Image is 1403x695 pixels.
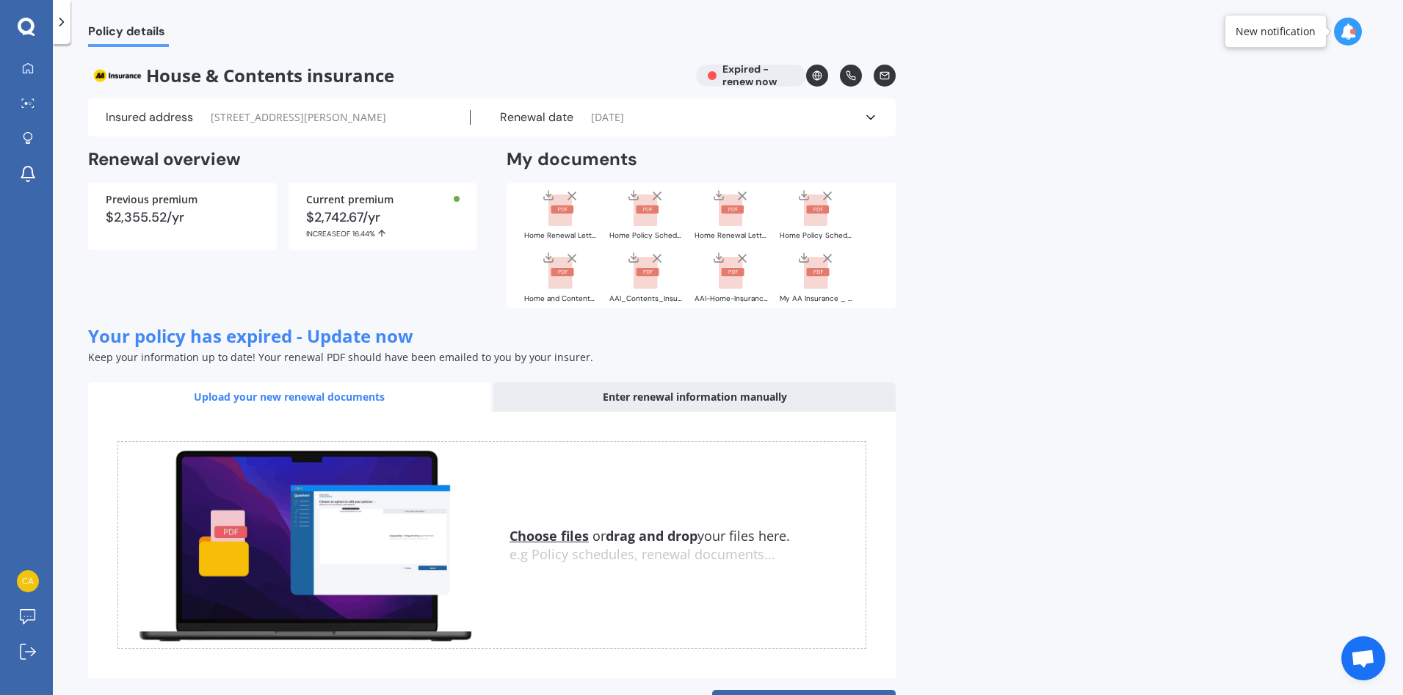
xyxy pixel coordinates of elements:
b: drag and drop [606,527,697,545]
div: Enter renewal information manually [493,382,896,412]
div: e.g Policy schedules, renewal documents... [510,547,866,563]
div: Home Policy Schedule AHM019174081.pdf [609,232,683,239]
span: Your policy has expired - Update now [88,324,413,348]
img: upload.de96410c8ce839c3fdd5.gif [118,442,492,648]
div: Open chat [1341,636,1385,680]
div: Upload your new renewal documents [88,382,490,412]
h2: Renewal overview [88,148,477,171]
span: 16.44% [352,229,375,239]
div: Current premium [306,194,460,205]
div: New notification [1236,24,1316,39]
div: $2,742.67/yr [306,211,460,239]
span: Policy details [88,24,169,44]
span: Keep your information up to date! Your renewal PDF should have been emailed to you by your insurer. [88,350,593,364]
div: AAI_Contents_Insurance_Policy.pdf [609,295,683,302]
div: Home and Contents Policy Schedule AHM019174081.pdf [524,295,598,302]
div: $2,355.52/yr [106,211,259,224]
div: Previous premium [106,194,259,205]
label: Insured address [106,110,193,125]
h2: My documents [507,148,637,171]
label: Renewal date [500,110,573,125]
div: Home Policy Schedule AHM019174081.pdf [780,232,853,239]
span: House & Contents insurance [88,65,684,87]
div: My AA Insurance _ Policy Details House & Contents 14 Windward Tce.pdf [780,295,853,302]
div: Home Renewal Letter AHM019174081.pdf [524,232,598,239]
span: [STREET_ADDRESS][PERSON_NAME] [211,110,386,125]
span: [DATE] [591,110,624,125]
div: Home Renewal Letter AHM019174081.pdf [695,232,768,239]
img: AA.webp [88,65,146,87]
img: 6eac1b3048f7f9826c90f05a60476468 [17,570,39,592]
u: Choose files [510,527,589,545]
span: or your files here. [510,527,790,545]
div: AAI-Home-Insurance-Policy.pdf [695,295,768,302]
span: INCREASE OF [306,229,352,239]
